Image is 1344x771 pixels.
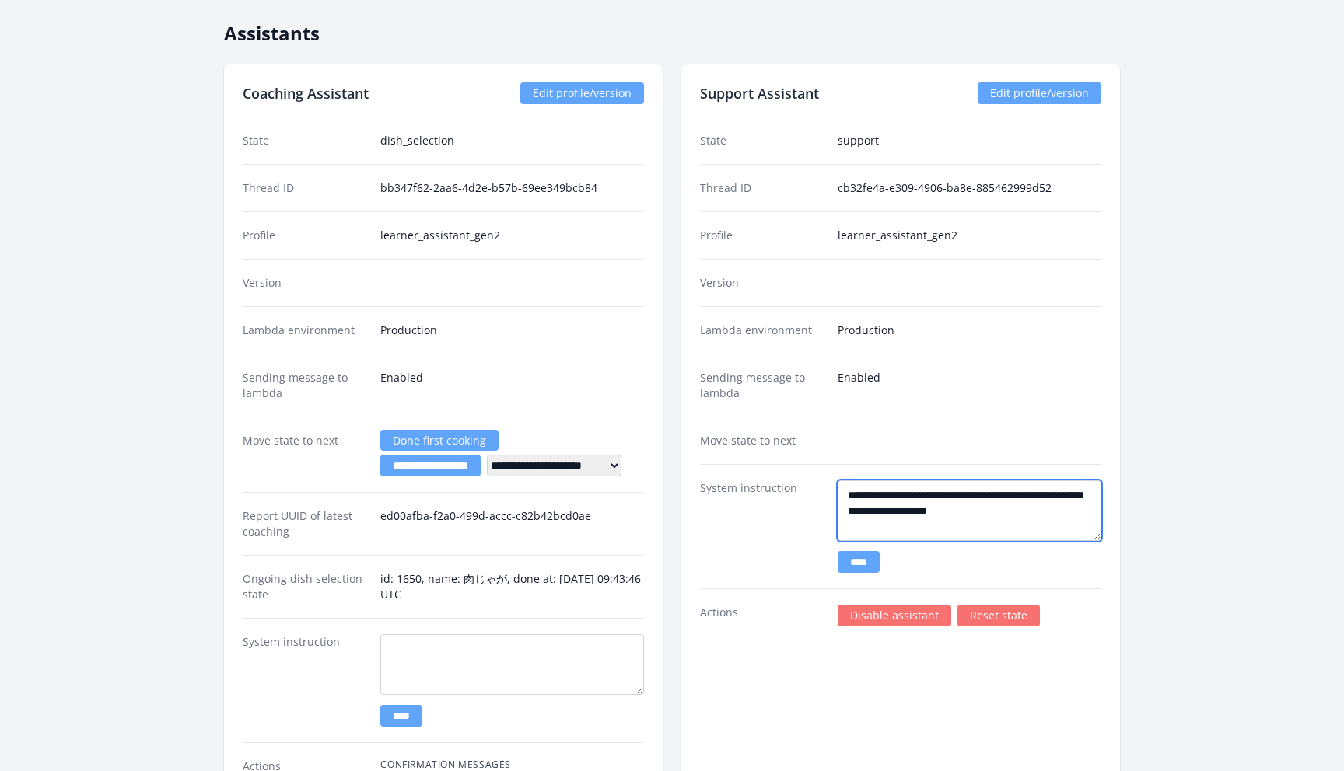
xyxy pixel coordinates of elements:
dt: Sending message to lambda [243,370,368,401]
dt: Lambda environment [243,323,368,338]
a: Disable assistant [838,605,951,626]
dt: Ongoing dish selection state [243,571,368,602]
dt: State [700,133,825,148]
a: Reset state [957,605,1040,626]
dd: Production [380,323,644,338]
h2: Coaching Assistant [243,82,369,104]
dt: Profile [700,228,825,243]
dd: id: 1650, name: 肉じゃが, done at: [DATE] 09:43:46 UTC [380,571,644,602]
a: Edit profile/version [978,82,1101,104]
dd: dish_selection [380,133,644,148]
a: Edit profile/version [520,82,644,104]
dd: support [838,133,1101,148]
dd: cb32fe4a-e309-4906-ba8e-885462999d52 [838,180,1101,196]
dd: learner_assistant_gen2 [380,228,644,243]
dt: Thread ID [243,180,368,196]
dt: Sending message to lambda [700,370,825,401]
dt: Version [243,275,368,291]
dt: Profile [243,228,368,243]
dt: System instruction [700,480,825,573]
dt: State [243,133,368,148]
a: Done first cooking [380,430,499,451]
dt: Lambda environment [700,323,825,338]
dt: Move state to next [700,433,825,448]
dd: Enabled [380,370,644,401]
dt: Move state to next [243,433,368,476]
dd: ed00afba-f2a0-499d-accc-c82b42bcd0ae [380,508,644,539]
dt: System instruction [243,634,368,727]
dt: Thread ID [700,180,825,196]
h2: Support Assistant [700,82,819,104]
h2: Assistants [224,9,1120,45]
h4: Confirmation Messages [380,759,644,771]
dt: Version [700,275,825,291]
dd: learner_assistant_gen2 [838,228,1101,243]
dd: Production [838,323,1101,338]
dt: Report UUID of latest coaching [243,508,368,539]
dt: Actions [700,605,825,626]
dd: bb347f62-2aa6-4d2e-b57b-69ee349bcb84 [380,180,644,196]
dd: Enabled [838,370,1101,401]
